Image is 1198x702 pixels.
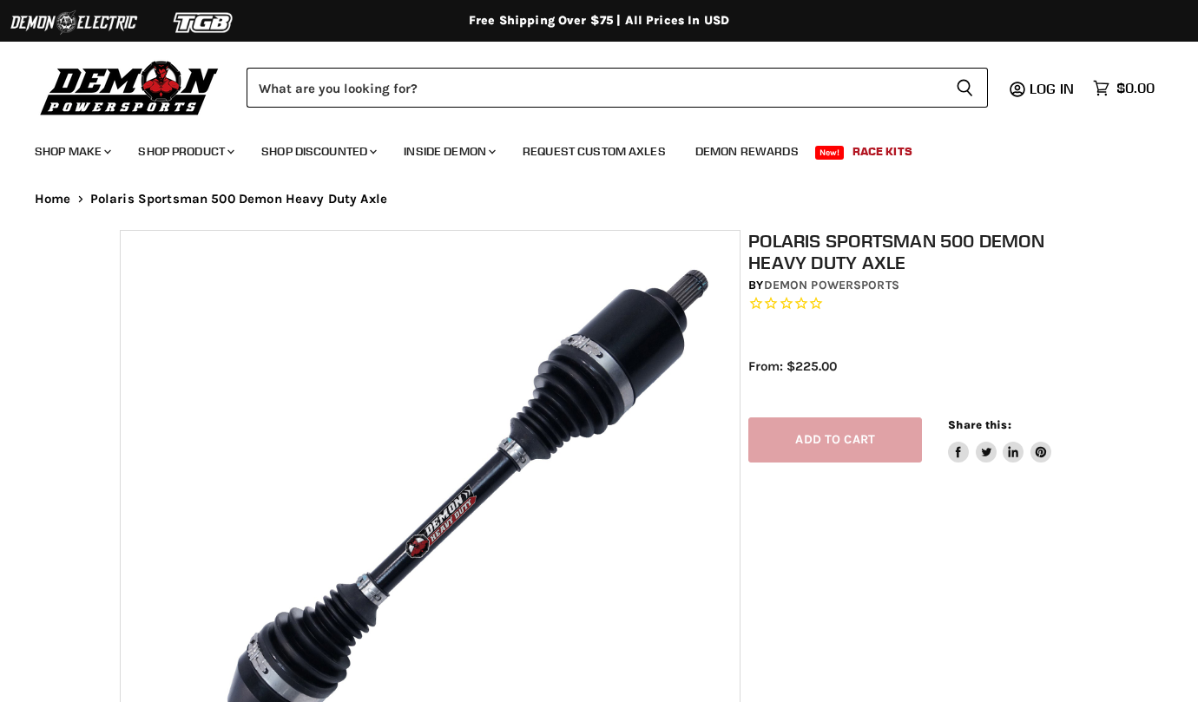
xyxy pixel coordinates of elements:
[764,278,899,292] a: Demon Powersports
[948,417,1051,463] aside: Share this:
[948,418,1010,431] span: Share this:
[90,192,387,207] span: Polaris Sportsman 500 Demon Heavy Duty Axle
[1022,81,1084,96] a: Log in
[391,134,506,169] a: Inside Demon
[839,134,925,169] a: Race Kits
[682,134,812,169] a: Demon Rewards
[9,6,139,39] img: Demon Electric Logo 2
[139,6,269,39] img: TGB Logo 2
[247,68,988,108] form: Product
[748,276,1087,295] div: by
[22,127,1150,169] ul: Main menu
[942,68,988,108] button: Search
[125,134,245,169] a: Shop Product
[22,134,122,169] a: Shop Make
[1116,80,1155,96] span: $0.00
[748,295,1087,313] span: Rated 0.0 out of 5 stars 0 reviews
[35,56,225,118] img: Demon Powersports
[748,358,837,374] span: From: $225.00
[1030,80,1074,97] span: Log in
[748,230,1087,273] h1: Polaris Sportsman 500 Demon Heavy Duty Axle
[248,134,387,169] a: Shop Discounted
[35,192,71,207] a: Home
[815,146,845,160] span: New!
[247,68,942,108] input: Search
[510,134,679,169] a: Request Custom Axles
[1084,75,1163,101] a: $0.00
